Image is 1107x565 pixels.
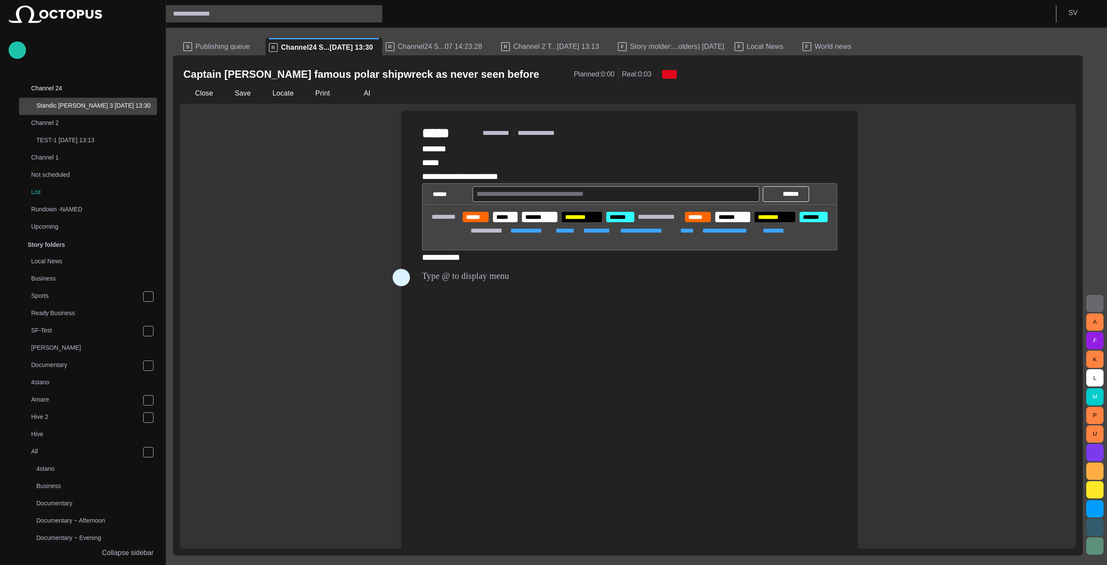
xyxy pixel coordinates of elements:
div: RChannel24 S...07 14:23:28 [382,38,498,55]
p: Channel 2 [31,118,140,127]
span: Channel24 S...07 14:23:28 [398,42,482,51]
button: Print [300,86,345,101]
p: Amare [31,395,143,404]
p: All [31,447,143,456]
div: Ready Business [14,305,157,322]
p: Rundown -NAMED [31,205,140,214]
p: Business [31,274,157,283]
p: Channel 24 [31,84,140,93]
div: FLocal News [731,38,799,55]
span: Local News [747,42,784,51]
span: Publishing queue [195,42,250,51]
img: Octopus News Room [9,6,102,23]
p: Documentary [31,361,143,369]
p: Planned: 0:00 [574,69,614,80]
div: Documentary [14,357,157,374]
div: List [14,184,157,201]
p: SF-Test [31,326,143,335]
div: [PERSON_NAME] [14,340,157,357]
p: 4stano [36,464,157,473]
div: Standic [PERSON_NAME] 3 [DATE] 13:30 [19,98,157,115]
p: S [183,42,192,51]
p: Local News [31,257,157,265]
div: TEST-1 [DATE] 13:13 [19,132,157,150]
p: R [386,42,394,51]
button: U [1086,425,1104,443]
button: F [1086,332,1104,349]
div: 4stano [19,461,157,478]
p: Story folders [28,240,65,249]
p: Ready Business [31,309,157,317]
button: L [1086,369,1104,386]
div: Documentary ~ Evening [19,530,157,547]
div: Amare [14,392,157,409]
div: Hive [14,426,157,444]
button: Locate [257,86,297,101]
button: K [1086,351,1104,368]
p: Standic [PERSON_NAME] 3 [DATE] 13:30 [36,101,157,110]
div: FWorld news [799,38,867,55]
div: Business [19,478,157,495]
button: Save [220,86,254,101]
p: F [735,42,743,51]
span: World news [815,42,851,51]
p: Upcoming [31,222,140,231]
p: R [269,43,278,52]
ul: main menu [9,63,157,533]
p: Business [36,482,157,490]
button: P [1086,407,1104,424]
p: 4stano [31,378,157,386]
p: Documentary [36,499,157,508]
div: Documentary ~ Afternoon [19,513,157,530]
span: Story molder:...olders) [DATE] [630,42,724,51]
button: SV [1062,5,1102,21]
button: M [1086,388,1104,405]
button: Close [180,86,216,101]
p: [PERSON_NAME] [31,343,157,352]
p: Hive 2 [31,412,143,421]
p: Hive [31,430,157,438]
button: A [1086,313,1104,331]
p: Channel 1 [31,153,140,162]
button: Collapse sidebar [9,544,157,562]
p: F [803,42,811,51]
div: SPublishing queue [180,38,266,55]
div: Sports [14,288,157,305]
span: Channel 2 T...[DATE] 13:13 [513,42,599,51]
div: RChannel 2 T...[DATE] 13:13 [498,38,614,55]
p: List [31,188,157,196]
p: S V [1069,8,1078,18]
button: AI [349,86,374,101]
div: RChannel24 S...[DATE] 13:30 [266,38,382,55]
div: Local News [14,253,157,271]
p: F [618,42,627,51]
p: Sports [31,291,143,300]
p: TEST-1 [DATE] 13:13 [36,136,157,144]
p: Documentary ~ Evening [36,533,157,542]
div: Hive 2 [14,409,157,426]
span: Channel24 S...[DATE] 13:30 [281,43,373,52]
p: Not scheduled [31,170,140,179]
p: Collapse sidebar [102,548,154,558]
h2: Captain Scott’s famous polar shipwreck as never seen before [183,67,539,81]
div: SF-Test [14,322,157,340]
div: Documentary [19,495,157,513]
div: 4stano [14,374,157,392]
div: FStory molder:...olders) [DATE] [614,38,731,55]
p: Documentary ~ Afternoon [36,516,157,525]
p: Real: 0:03 [622,69,652,80]
p: R [501,42,510,51]
div: Business [14,271,157,288]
